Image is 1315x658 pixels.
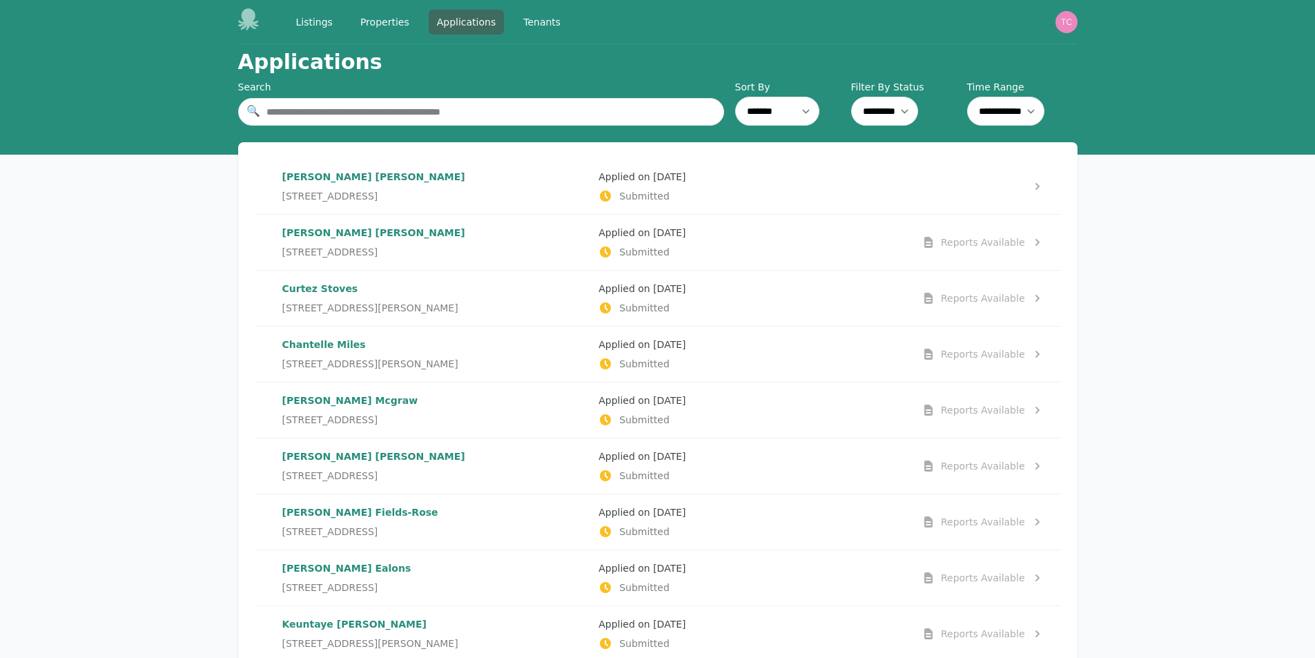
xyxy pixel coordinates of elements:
[282,338,588,351] p: Chantelle Miles
[282,469,378,483] span: [STREET_ADDRESS]
[941,291,1025,305] div: Reports Available
[282,170,588,184] p: [PERSON_NAME] [PERSON_NAME]
[598,226,904,240] p: Applied on
[598,413,904,427] p: Submitted
[515,10,569,35] a: Tenants
[282,245,378,259] span: [STREET_ADDRESS]
[967,80,1078,94] label: Time Range
[941,235,1025,249] div: Reports Available
[653,395,685,406] time: [DATE]
[941,459,1025,473] div: Reports Available
[238,50,382,75] h1: Applications
[598,394,904,407] p: Applied on
[282,637,458,650] span: [STREET_ADDRESS][PERSON_NAME]
[941,347,1025,361] div: Reports Available
[735,80,846,94] label: Sort By
[941,515,1025,529] div: Reports Available
[653,451,685,462] time: [DATE]
[598,505,904,519] p: Applied on
[282,505,588,519] p: [PERSON_NAME] Fields-Rose
[598,581,904,594] p: Submitted
[653,507,685,518] time: [DATE]
[653,171,685,182] time: [DATE]
[653,227,685,238] time: [DATE]
[598,245,904,259] p: Submitted
[352,10,418,35] a: Properties
[282,357,458,371] span: [STREET_ADDRESS][PERSON_NAME]
[598,357,904,371] p: Submitted
[255,327,1061,382] a: Chantelle Miles[STREET_ADDRESS][PERSON_NAME]Applied on [DATE]SubmittedReports Available
[598,301,904,315] p: Submitted
[282,581,378,594] span: [STREET_ADDRESS]
[282,525,378,539] span: [STREET_ADDRESS]
[255,438,1061,494] a: [PERSON_NAME] [PERSON_NAME][STREET_ADDRESS]Applied on [DATE]SubmittedReports Available
[255,383,1061,438] a: [PERSON_NAME] Mcgraw[STREET_ADDRESS]Applied on [DATE]SubmittedReports Available
[598,617,904,631] p: Applied on
[598,449,904,463] p: Applied on
[598,637,904,650] p: Submitted
[282,226,588,240] p: [PERSON_NAME] [PERSON_NAME]
[653,563,685,574] time: [DATE]
[255,550,1061,606] a: [PERSON_NAME] Ealons[STREET_ADDRESS]Applied on [DATE]SubmittedReports Available
[941,403,1025,417] div: Reports Available
[598,561,904,575] p: Applied on
[941,571,1025,585] div: Reports Available
[598,525,904,539] p: Submitted
[598,170,904,184] p: Applied on
[282,282,588,296] p: Curtez Stoves
[238,80,724,94] div: Search
[598,469,904,483] p: Submitted
[653,283,685,294] time: [DATE]
[282,189,378,203] span: [STREET_ADDRESS]
[598,189,904,203] p: Submitted
[255,215,1061,270] a: [PERSON_NAME] [PERSON_NAME][STREET_ADDRESS]Applied on [DATE]SubmittedReports Available
[282,617,588,631] p: Keuntaye [PERSON_NAME]
[288,10,341,35] a: Listings
[653,619,685,630] time: [DATE]
[255,159,1061,214] a: [PERSON_NAME] [PERSON_NAME][STREET_ADDRESS]Applied on [DATE]Submitted
[598,282,904,296] p: Applied on
[282,449,588,463] p: [PERSON_NAME] [PERSON_NAME]
[941,627,1025,641] div: Reports Available
[851,80,962,94] label: Filter By Status
[429,10,505,35] a: Applications
[282,561,588,575] p: [PERSON_NAME] Ealons
[282,413,378,427] span: [STREET_ADDRESS]
[282,301,458,315] span: [STREET_ADDRESS][PERSON_NAME]
[282,394,588,407] p: [PERSON_NAME] Mcgraw
[598,338,904,351] p: Applied on
[255,494,1061,550] a: [PERSON_NAME] Fields-Rose[STREET_ADDRESS]Applied on [DATE]SubmittedReports Available
[653,339,685,350] time: [DATE]
[255,271,1061,326] a: Curtez Stoves[STREET_ADDRESS][PERSON_NAME]Applied on [DATE]SubmittedReports Available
